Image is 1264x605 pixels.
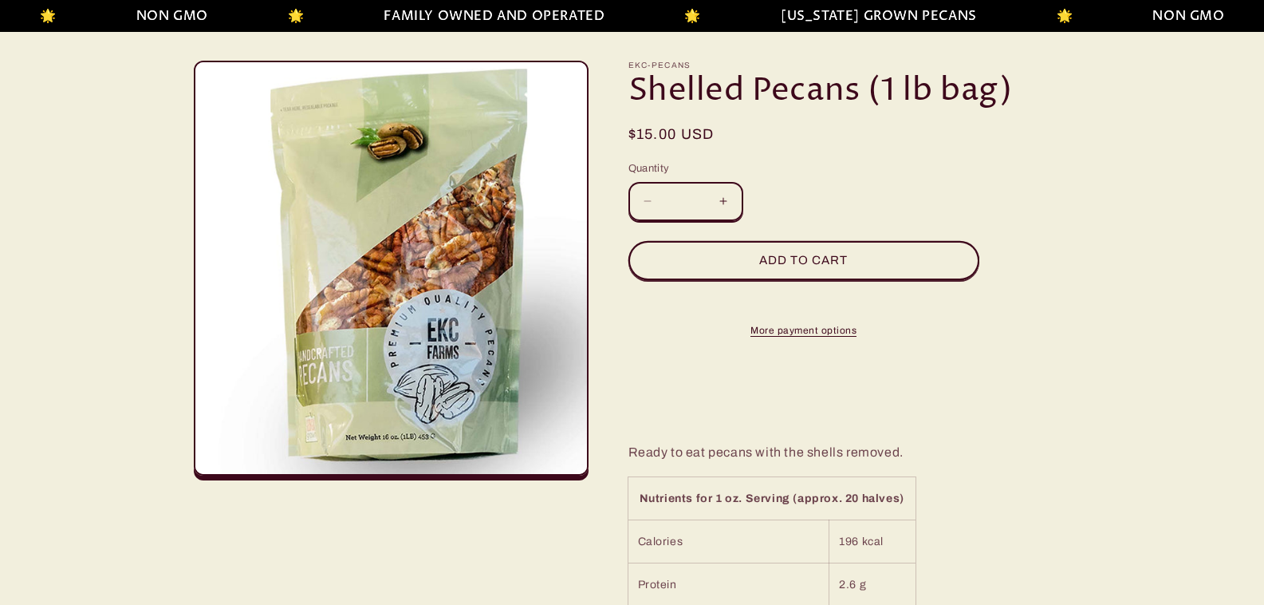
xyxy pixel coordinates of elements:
[628,241,979,280] button: Add to cart
[640,492,790,504] strong: Nutrients for 1 oz. Serving
[793,492,904,504] strong: (approx. 20 halves)
[1054,5,1071,28] li: 🌟
[1150,5,1222,28] li: NON GMO
[628,323,979,338] a: More payment options
[682,5,699,28] li: 🌟
[133,5,205,28] li: NON GMO
[194,61,589,480] media-gallery: Gallery Viewer
[829,520,916,563] td: 196 kcal
[778,5,975,28] li: [US_STATE] GROWN PECANS
[285,5,302,28] li: 🌟
[37,5,54,28] li: 🌟
[628,161,979,177] label: Quantity
[628,61,1071,70] p: ekc-pecans
[628,70,1071,112] h1: Shelled Pecans (1 lb bag)
[628,441,1071,465] p: Ready to eat pecans with the shells removed.
[628,520,829,563] td: Calories
[381,5,602,28] li: FAMILY OWNED AND OPERATED
[628,124,715,145] span: $15.00 USD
